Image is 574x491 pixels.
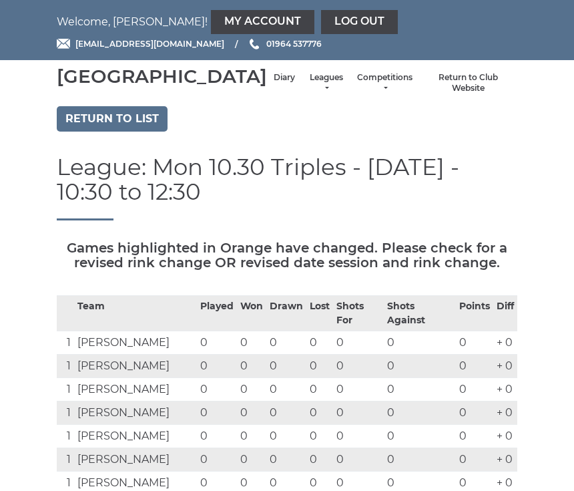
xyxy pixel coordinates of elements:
[266,377,306,401] td: 0
[197,331,237,354] td: 0
[306,331,333,354] td: 0
[57,354,74,377] td: 1
[211,10,314,34] a: My Account
[197,448,237,471] td: 0
[306,377,333,401] td: 0
[266,331,306,354] td: 0
[57,37,224,50] a: Email [EMAIL_ADDRESS][DOMAIN_NAME]
[306,448,333,471] td: 0
[197,401,237,424] td: 0
[237,354,266,377] td: 0
[197,377,237,401] td: 0
[266,354,306,377] td: 0
[493,448,517,471] td: + 0
[493,354,517,377] td: + 0
[197,424,237,448] td: 0
[493,424,517,448] td: + 0
[237,424,266,448] td: 0
[74,448,197,471] td: [PERSON_NAME]
[75,39,224,49] span: [EMAIL_ADDRESS][DOMAIN_NAME]
[266,295,306,331] th: Drawn
[384,448,456,471] td: 0
[456,295,493,331] th: Points
[333,448,384,471] td: 0
[57,240,517,270] h5: Games highlighted in Orange have changed. Please check for a revised rink change OR revised date ...
[237,377,266,401] td: 0
[274,72,295,84] a: Diary
[456,331,493,354] td: 0
[456,354,493,377] td: 0
[197,354,237,377] td: 0
[266,448,306,471] td: 0
[333,354,384,377] td: 0
[456,377,493,401] td: 0
[57,106,168,132] a: Return to list
[237,448,266,471] td: 0
[237,401,266,424] td: 0
[308,72,344,94] a: Leagues
[493,401,517,424] td: + 0
[74,354,197,377] td: [PERSON_NAME]
[493,295,517,331] th: Diff
[333,424,384,448] td: 0
[357,72,412,94] a: Competitions
[333,401,384,424] td: 0
[57,39,70,49] img: Email
[74,377,197,401] td: [PERSON_NAME]
[456,448,493,471] td: 0
[333,377,384,401] td: 0
[57,10,517,34] nav: Welcome, [PERSON_NAME]!
[57,401,74,424] td: 1
[74,295,197,331] th: Team
[57,377,74,401] td: 1
[250,39,259,49] img: Phone us
[333,295,384,331] th: Shots For
[266,424,306,448] td: 0
[384,331,456,354] td: 0
[384,401,456,424] td: 0
[493,377,517,401] td: + 0
[266,39,322,49] span: 01964 537776
[306,401,333,424] td: 0
[57,66,267,87] div: [GEOGRAPHIC_DATA]
[57,155,517,220] h1: League: Mon 10.30 Triples - [DATE] - 10:30 to 12:30
[57,448,74,471] td: 1
[74,424,197,448] td: [PERSON_NAME]
[248,37,322,50] a: Phone us 01964 537776
[456,401,493,424] td: 0
[57,424,74,448] td: 1
[74,331,197,354] td: [PERSON_NAME]
[384,295,456,331] th: Shots Against
[384,424,456,448] td: 0
[493,331,517,354] td: + 0
[237,295,266,331] th: Won
[321,10,398,34] a: Log out
[426,72,511,94] a: Return to Club Website
[57,331,74,354] td: 1
[456,424,493,448] td: 0
[384,354,456,377] td: 0
[306,424,333,448] td: 0
[266,401,306,424] td: 0
[333,331,384,354] td: 0
[384,377,456,401] td: 0
[306,354,333,377] td: 0
[237,331,266,354] td: 0
[197,295,237,331] th: Played
[306,295,333,331] th: Lost
[74,401,197,424] td: [PERSON_NAME]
